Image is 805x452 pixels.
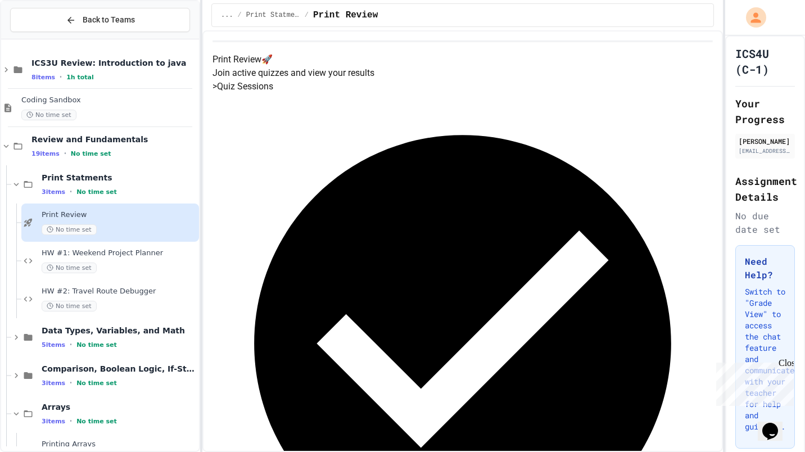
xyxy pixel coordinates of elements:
[734,4,769,30] div: My Account
[42,326,197,336] span: Data Types, Variables, and Math
[71,150,111,157] span: No time set
[305,11,309,20] span: /
[76,188,117,196] span: No time set
[745,286,785,432] p: Switch to "Grade View" to access the chat feature and communicate with your teacher for help and ...
[758,407,794,441] iframe: chat widget
[42,379,65,387] span: 3 items
[42,364,197,374] span: Comparison, Boolean Logic, If-Statements
[212,53,713,66] h4: Print Review 🚀
[42,263,97,273] span: No time set
[735,46,795,77] h1: ICS4U (C-1)
[745,255,785,282] h3: Need Help?
[4,4,78,71] div: Chat with us now!Close
[76,379,117,387] span: No time set
[212,80,713,93] h5: > Quiz Sessions
[739,136,792,146] div: [PERSON_NAME]
[221,11,233,20] span: ...
[70,417,72,426] span: •
[31,74,55,81] span: 8 items
[212,66,713,80] p: Join active quizzes and view your results
[739,147,792,155] div: [EMAIL_ADDRESS][PERSON_NAME][DOMAIN_NAME]
[42,287,197,296] span: HW #2: Travel Route Debugger
[31,134,197,144] span: Review and Fundamentals
[83,14,135,26] span: Back to Teams
[246,11,300,20] span: Print Statments
[70,378,72,387] span: •
[313,8,378,22] span: Print Review
[76,418,117,425] span: No time set
[60,73,62,82] span: •
[42,402,197,412] span: Arrays
[42,188,65,196] span: 3 items
[735,173,795,205] h2: Assignment Details
[31,58,197,68] span: ICS3U Review: Introduction to java
[21,110,76,120] span: No time set
[76,341,117,349] span: No time set
[70,340,72,349] span: •
[10,8,190,32] button: Back to Teams
[64,149,66,158] span: •
[31,150,60,157] span: 19 items
[735,96,795,127] h2: Your Progress
[42,341,65,349] span: 5 items
[712,358,794,406] iframe: chat widget
[42,440,197,449] span: Printing Arrays
[66,74,94,81] span: 1h total
[21,96,197,105] span: Coding Sandbox
[42,248,197,258] span: HW #1: Weekend Project Planner
[42,224,97,235] span: No time set
[42,173,197,183] span: Print Statments
[238,11,242,20] span: /
[42,210,197,220] span: Print Review
[42,301,97,311] span: No time set
[70,187,72,196] span: •
[735,209,795,236] div: No due date set
[42,418,65,425] span: 3 items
